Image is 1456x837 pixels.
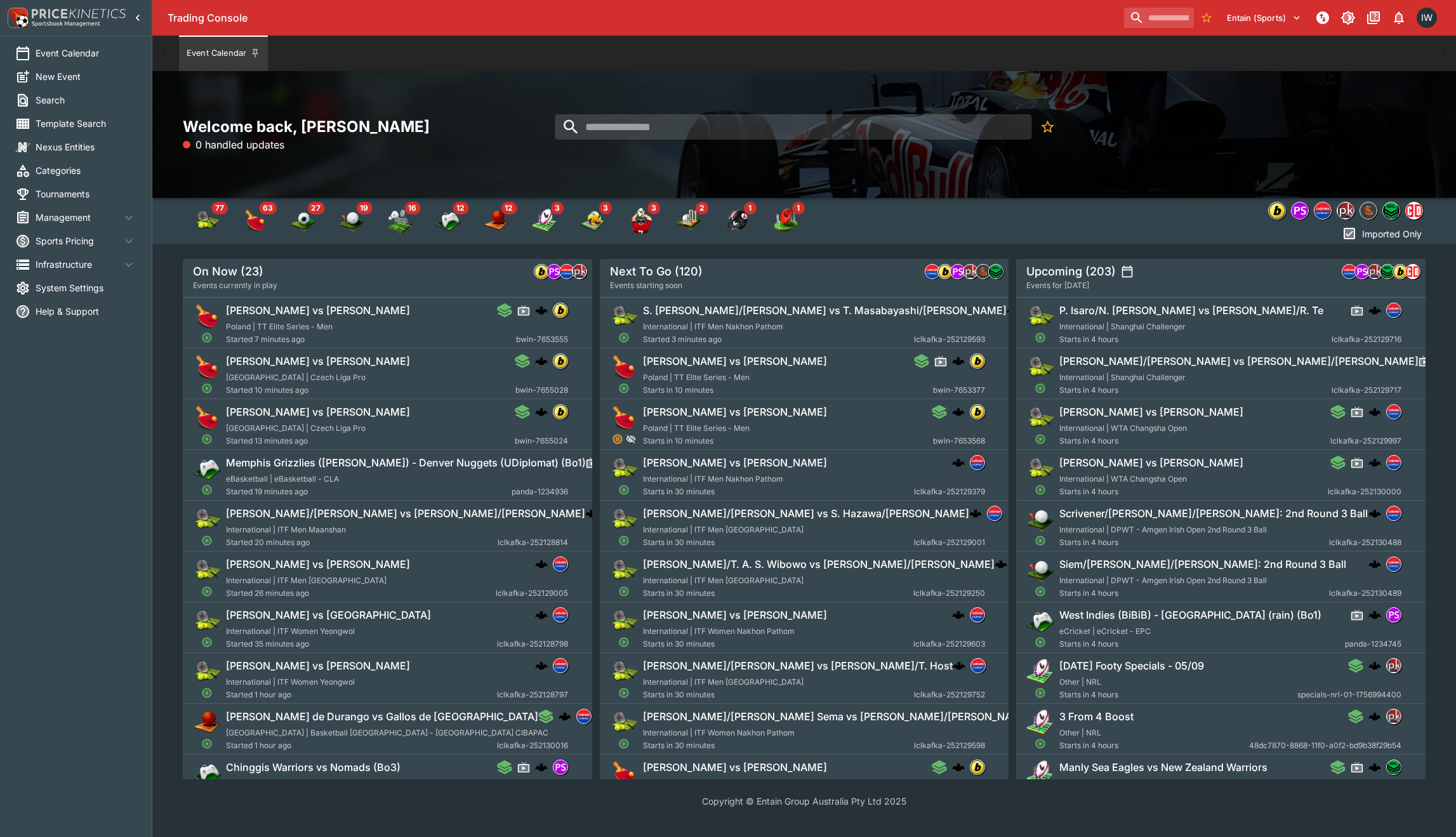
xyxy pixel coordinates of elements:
img: logo-cerberus.svg [1368,761,1381,774]
div: Rugby Union [628,208,654,234]
img: lclkafka.png [560,265,574,279]
img: pricekinetics.png [1387,709,1401,723]
img: logo-cerberus.svg [1368,558,1381,570]
img: pandascore.png [1355,265,1369,279]
img: lclkafka.png [970,608,984,622]
h6: Siem/[PERSON_NAME]/[PERSON_NAME]: 2nd Round 3 Ball [1059,558,1346,571]
img: lclkafka.png [1387,405,1401,419]
div: lclkafka [1342,264,1357,279]
img: american_football [725,208,750,234]
img: logo-cerberus.svg [952,456,965,469]
span: International | ITF Men Nakhon Pathom [643,322,783,331]
span: Infrastructure [36,258,121,271]
div: Table Tennis [242,208,268,234]
img: cricket [677,208,702,234]
h2: Welcome back, [PERSON_NAME] [183,117,592,136]
h6: [PERSON_NAME] vs [GEOGRAPHIC_DATA] [226,609,431,622]
svg: Open [201,383,213,394]
span: lclkafka-252129717 [1332,384,1401,397]
h6: Memphis Grizzlies ([PERSON_NAME]) - Denver Nuggets (UDiplomat) (Bo1) [226,456,586,470]
span: bwin-7653377 [933,384,985,397]
img: lclkafka.png [1314,202,1331,219]
span: Poland | TT Elite Series - Men [226,322,333,331]
div: bwin [553,303,568,318]
img: logo-cerberus.svg [952,761,965,774]
svg: Open [1035,332,1047,343]
img: logo-cerberus.svg [585,507,598,520]
h6: [PERSON_NAME] vs [PERSON_NAME] [226,304,410,317]
h6: [PERSON_NAME] vs [PERSON_NAME] [226,405,410,419]
div: Rugby League [532,208,557,234]
img: tennis.png [610,506,638,534]
img: rugby_union [628,208,654,234]
div: Event type filters [183,198,810,244]
img: lclkafka.png [1387,506,1401,520]
div: Event type filters [1266,198,1426,223]
img: logo-cerberus.svg [535,405,548,418]
img: bwin.png [1393,265,1407,279]
span: lclkafka-252130488 [1329,536,1401,549]
img: lclkafka.png [553,557,567,571]
img: lclkafka.png [553,608,567,622]
img: nrl.png [989,265,1003,279]
span: 63 [259,202,277,214]
span: Search [36,93,136,107]
img: esports.png [193,455,221,483]
div: sportingsolutions [1360,202,1377,220]
div: Ian Wright [1417,8,1437,28]
img: logo-cerberus.svg [953,659,965,672]
img: australian_rules [773,208,798,234]
span: lclkafka-252130489 [1329,587,1401,600]
img: table_tennis.png [610,404,638,432]
div: pricekinetics [963,264,978,279]
img: bwin.png [938,265,952,279]
span: lclkafka-252129598 [914,739,985,752]
img: rugby_league.png [1026,709,1054,737]
span: System Settings [36,281,136,294]
div: cerberus [535,355,548,367]
img: logo-cerberus.svg [1007,304,1019,317]
span: lclkafka-252128798 [497,638,568,650]
svg: Open [201,332,213,343]
h6: [PERSON_NAME] vs [PERSON_NAME] [226,355,410,368]
img: lclkafka.png [1387,456,1401,470]
div: cerberus [1368,405,1381,418]
img: pricekinetics.png [572,265,586,279]
h6: [PERSON_NAME]/[PERSON_NAME] Sema vs [PERSON_NAME]/[PERSON_NAME] [643,710,1031,723]
img: tennis.png [193,658,221,686]
h6: [PERSON_NAME] vs [PERSON_NAME] [643,405,827,419]
img: logo-cerberus.svg [1368,304,1381,317]
h6: [PERSON_NAME] vs [PERSON_NAME] [226,659,410,673]
img: golf.png [1026,557,1054,584]
span: lclkafka-252129593 [914,333,985,346]
img: basketball [484,208,509,234]
button: Ian Wright [1413,4,1441,32]
div: Australian Rules [773,208,798,234]
img: logo-cerberus.svg [969,507,982,520]
div: pandascore [1291,202,1309,220]
p: 0 handled updates [183,137,284,152]
div: cerberus [535,304,548,317]
img: pandascore.png [951,265,965,279]
img: tennis [194,208,220,234]
img: logo-cerberus.svg [535,659,548,672]
div: pandascore [546,264,562,279]
img: pricekinetics.png [963,265,977,279]
img: tennis.png [610,557,638,584]
img: tennis.png [610,607,638,635]
div: nrl [1382,202,1400,220]
button: Select Tenant [1219,8,1309,28]
span: [GEOGRAPHIC_DATA] | Czech Liga Pro [226,423,366,433]
div: Badminton [387,208,413,234]
span: New Event [36,70,136,83]
img: championdata.png [1406,265,1420,279]
img: esports [435,208,461,234]
div: championdata [1405,264,1420,279]
button: settings [1121,265,1134,278]
span: bwin-7653555 [516,333,568,346]
img: logo-cerberus.svg [1368,507,1381,520]
img: bwin.png [553,405,567,419]
img: logo-cerberus.svg [952,355,965,367]
h6: Chinggis Warriors vs Nomads (Bo3) [226,761,400,774]
img: logo-cerberus.svg [559,710,571,723]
